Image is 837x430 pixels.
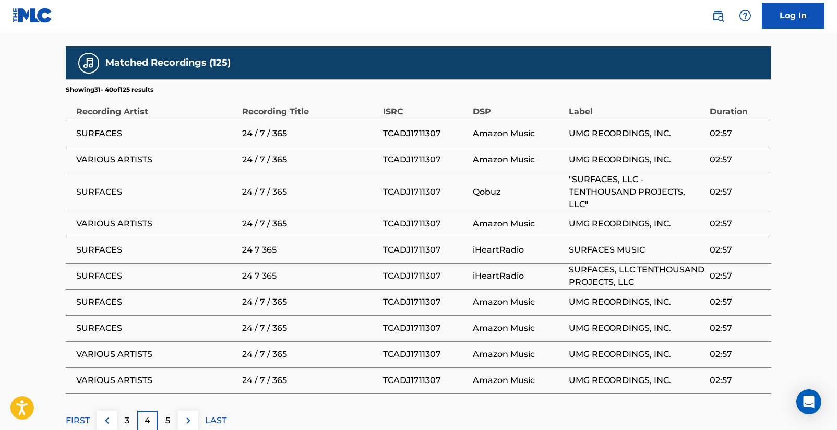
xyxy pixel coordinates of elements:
[569,322,704,335] span: UMG RECORDINGS, INC.
[242,270,378,282] span: 24 7 365
[473,270,563,282] span: iHeartRadio
[710,153,766,166] span: 02:57
[710,186,766,198] span: 02:57
[473,153,563,166] span: Amazon Music
[66,85,153,94] p: Showing 31 - 40 of 125 results
[145,414,150,427] p: 4
[569,374,704,387] span: UMG RECORDINGS, INC.
[383,153,468,166] span: TCADJ1711307
[242,218,378,230] span: 24 / 7 / 365
[125,414,129,427] p: 3
[205,414,226,427] p: LAST
[383,296,468,308] span: TCADJ1711307
[76,218,237,230] span: VARIOUS ARTISTS
[569,173,704,211] span: "SURFACES, LLC - TENTHOUSAND PROJECTS, LLC"
[735,5,756,26] div: Help
[473,296,563,308] span: Amazon Music
[796,389,821,414] div: Open Intercom Messenger
[383,218,468,230] span: TCADJ1711307
[66,414,90,427] p: FIRST
[165,414,170,427] p: 5
[76,127,237,140] span: SURFACES
[242,127,378,140] span: 24 / 7 / 365
[739,9,751,22] img: help
[710,244,766,256] span: 02:57
[383,94,468,118] div: ISRC
[76,186,237,198] span: SURFACES
[242,94,378,118] div: Recording Title
[712,9,724,22] img: search
[710,218,766,230] span: 02:57
[473,374,563,387] span: Amazon Music
[710,348,766,361] span: 02:57
[242,296,378,308] span: 24 / 7 / 365
[473,244,563,256] span: iHeartRadio
[710,322,766,335] span: 02:57
[76,348,237,361] span: VARIOUS ARTISTS
[473,186,563,198] span: Qobuz
[76,322,237,335] span: SURFACES
[473,348,563,361] span: Amazon Music
[383,348,468,361] span: TCADJ1711307
[383,374,468,387] span: TCADJ1711307
[383,244,468,256] span: TCADJ1711307
[242,322,378,335] span: 24 / 7 / 365
[242,153,378,166] span: 24 / 7 / 365
[76,270,237,282] span: SURFACES
[383,127,468,140] span: TCADJ1711307
[569,244,704,256] span: SURFACES MUSIC
[473,322,563,335] span: Amazon Music
[569,348,704,361] span: UMG RECORDINGS, INC.
[708,5,728,26] a: Public Search
[105,57,231,69] h5: Matched Recordings (125)
[569,94,704,118] div: Label
[710,270,766,282] span: 02:57
[569,218,704,230] span: UMG RECORDINGS, INC.
[383,270,468,282] span: TCADJ1711307
[383,322,468,335] span: TCADJ1711307
[710,296,766,308] span: 02:57
[76,244,237,256] span: SURFACES
[383,186,468,198] span: TCADJ1711307
[569,127,704,140] span: UMG RECORDINGS, INC.
[569,264,704,289] span: SURFACES, LLC TENTHOUSAND PROJECTS, LLC
[76,94,237,118] div: Recording Artist
[76,153,237,166] span: VARIOUS ARTISTS
[101,414,113,427] img: left
[473,218,563,230] span: Amazon Music
[242,374,378,387] span: 24 / 7 / 365
[473,94,563,118] div: DSP
[569,153,704,166] span: UMG RECORDINGS, INC.
[242,348,378,361] span: 24 / 7 / 365
[710,127,766,140] span: 02:57
[710,374,766,387] span: 02:57
[76,374,237,387] span: VARIOUS ARTISTS
[13,8,53,23] img: MLC Logo
[182,414,195,427] img: right
[569,296,704,308] span: UMG RECORDINGS, INC.
[762,3,824,29] a: Log In
[76,296,237,308] span: SURFACES
[473,127,563,140] span: Amazon Music
[82,57,95,69] img: Matched Recordings
[242,186,378,198] span: 24 / 7 / 365
[242,244,378,256] span: 24 7 365
[710,94,766,118] div: Duration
